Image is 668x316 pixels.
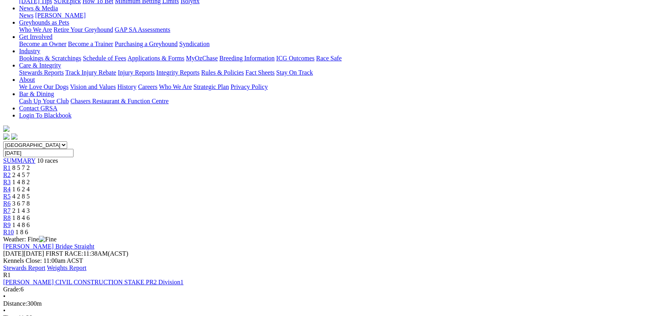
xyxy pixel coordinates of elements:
div: About [19,83,665,91]
img: twitter.svg [11,133,17,140]
span: 1 4 8 6 [12,222,30,228]
span: Grade: [3,286,21,293]
span: FIRST RACE: [46,250,83,257]
a: R4 [3,186,11,193]
img: facebook.svg [3,133,10,140]
span: [DATE] [3,250,24,257]
a: ICG Outcomes [276,55,314,62]
div: Care & Integrity [19,69,665,76]
span: 1 8 4 6 [12,214,30,221]
a: Injury Reports [118,69,155,76]
a: Strategic Plan [194,83,229,90]
div: Bar & Dining [19,98,665,105]
div: Greyhounds as Pets [19,26,665,33]
a: Stay On Track [276,69,313,76]
div: Industry [19,55,665,62]
a: R2 [3,171,11,178]
a: Industry [19,48,40,54]
a: Become an Owner [19,40,66,47]
a: Track Injury Rebate [65,69,116,76]
span: 1 4 8 2 [12,179,30,185]
a: Retire Your Greyhound [54,26,113,33]
a: Bar & Dining [19,91,54,97]
a: Who We Are [19,26,52,33]
span: 1 8 6 [15,229,28,235]
a: R10 [3,229,14,235]
a: Weights Report [47,264,87,271]
a: Care & Integrity [19,62,61,69]
a: R9 [3,222,11,228]
a: R5 [3,193,11,200]
a: Contact GRSA [19,105,57,112]
span: 2 4 5 7 [12,171,30,178]
span: R1 [3,272,11,278]
a: We Love Our Dogs [19,83,68,90]
span: 1 6 2 4 [12,186,30,193]
a: R8 [3,214,11,221]
a: R6 [3,200,11,207]
span: 4 2 8 5 [12,193,30,200]
div: News & Media [19,12,665,19]
a: Applications & Forms [128,55,184,62]
input: Select date [3,149,74,157]
a: R7 [3,207,11,214]
a: News [19,12,33,19]
a: Race Safe [316,55,341,62]
a: Chasers Restaurant & Function Centre [70,98,168,104]
span: • [3,293,6,300]
a: Schedule of Fees [83,55,126,62]
a: Integrity Reports [156,69,199,76]
a: Vision and Values [70,83,116,90]
span: • [3,307,6,314]
a: Bookings & Scratchings [19,55,81,62]
a: History [117,83,136,90]
a: Become a Trainer [68,40,113,47]
a: Stewards Report [3,264,45,271]
a: [PERSON_NAME] [35,12,85,19]
span: 8 5 7 2 [12,164,30,171]
a: Syndication [179,40,209,47]
a: Get Involved [19,33,52,40]
a: Rules & Policies [201,69,244,76]
span: 11:38AM(ACST) [46,250,128,257]
span: 10 races [37,157,58,164]
div: 300m [3,300,665,307]
a: Cash Up Your Club [19,98,69,104]
div: 6 [3,286,665,293]
img: logo-grsa-white.png [3,125,10,132]
div: Kennels Close: 11:00am ACST [3,257,665,264]
a: Careers [138,83,157,90]
a: Greyhounds as Pets [19,19,69,26]
a: R1 [3,164,11,171]
a: Privacy Policy [230,83,268,90]
div: Get Involved [19,40,665,48]
a: R3 [3,179,11,185]
a: Fact Sheets [246,69,275,76]
span: Weather: Fine [3,236,56,243]
a: Who We Are [159,83,192,90]
img: Fine [39,236,56,243]
a: Stewards Reports [19,69,64,76]
span: 3 6 7 8 [12,200,30,207]
a: SUMMARY [3,157,35,164]
a: Login To Blackbook [19,112,72,119]
a: Purchasing a Greyhound [115,40,178,47]
a: [PERSON_NAME] Bridge Straight [3,243,94,250]
span: [DATE] [3,250,44,257]
a: About [19,76,35,83]
a: Breeding Information [219,55,275,62]
a: GAP SA Assessments [115,26,170,33]
a: MyOzChase [186,55,218,62]
a: [PERSON_NAME] CIVIL CONSTRUCTION STAKE PR2 Division1 [3,279,184,285]
span: 2 1 4 3 [12,207,30,214]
